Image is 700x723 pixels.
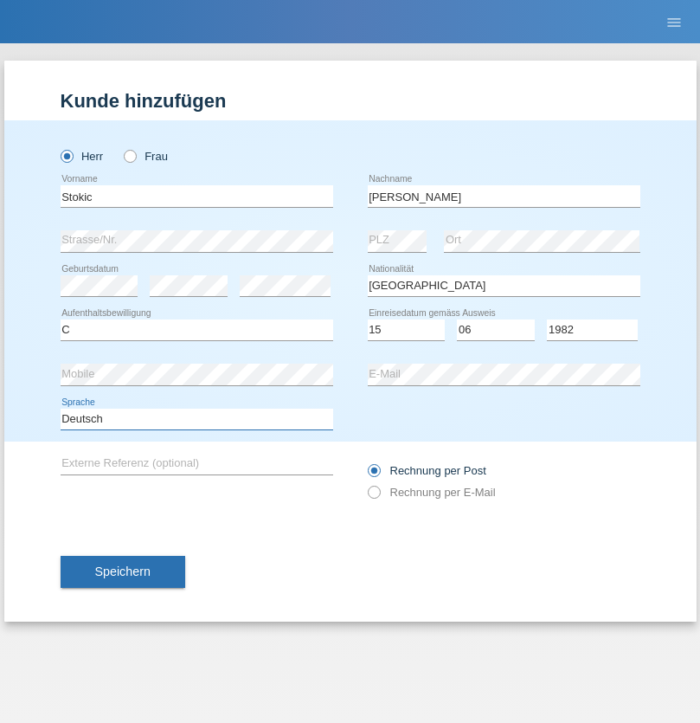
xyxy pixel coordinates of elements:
i: menu [665,14,683,31]
label: Herr [61,150,104,163]
input: Frau [124,150,135,161]
label: Rechnung per E-Mail [368,486,496,499]
label: Rechnung per Post [368,464,486,477]
a: menu [657,16,691,27]
label: Frau [124,150,168,163]
input: Herr [61,150,72,161]
input: Rechnung per E-Mail [368,486,379,507]
button: Speichern [61,556,185,589]
span: Speichern [95,565,151,578]
input: Rechnung per Post [368,464,379,486]
h1: Kunde hinzufügen [61,90,640,112]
